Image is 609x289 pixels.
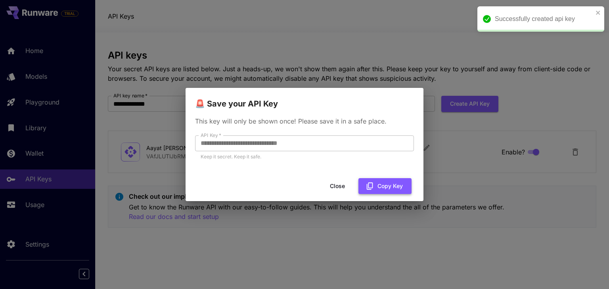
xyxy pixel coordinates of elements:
button: Close [320,178,355,194]
p: Keep it secret. Keep it safe. [201,153,408,161]
label: API Key [201,132,221,139]
h2: 🚨 Save your API Key [186,88,423,110]
button: Copy Key [358,178,412,194]
p: This key will only be shown once! Please save it in a safe place. [195,116,414,126]
button: close [596,10,601,16]
div: Successfully created api key [495,14,593,24]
